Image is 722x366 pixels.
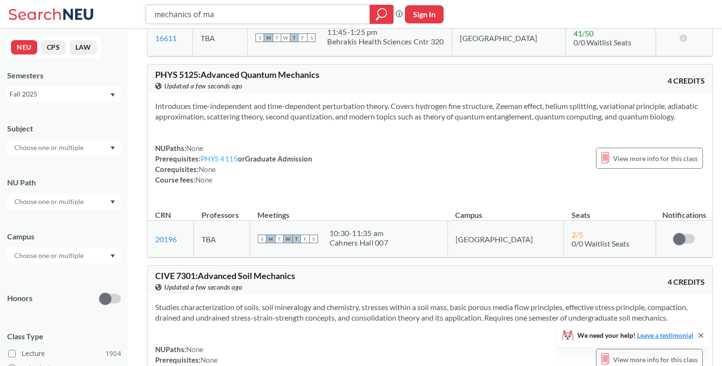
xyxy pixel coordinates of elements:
[7,194,121,210] div: Dropdown arrow
[309,235,318,243] span: S
[110,146,115,150] svg: Dropdown arrow
[10,196,90,207] input: Choose one or multiple
[258,235,266,243] span: S
[7,86,121,102] div: Fall 2025Dropdown arrow
[447,221,564,258] td: [GEOGRAPHIC_DATA]
[7,231,121,242] div: Campus
[110,200,115,204] svg: Dropdown arrow
[194,221,250,258] td: TBA
[186,345,203,354] span: None
[110,93,115,97] svg: Dropdown arrow
[10,250,90,261] input: Choose one or multiple
[266,235,275,243] span: M
[164,81,243,91] span: Updated a few seconds ago
[10,142,90,153] input: Choose one or multiple
[329,238,388,248] div: Cahners Hall 007
[110,254,115,258] svg: Dropdown arrow
[155,235,177,244] a: 20196
[106,348,121,359] span: 1904
[572,230,583,239] span: 2 / 5
[7,331,121,342] span: Class Type
[405,5,444,23] button: Sign In
[11,40,37,54] button: NEU
[301,235,309,243] span: F
[281,33,290,42] span: W
[155,101,705,122] section: Introduces time-independent and time-dependent perturbation theory. Covers hydrogen fine structur...
[155,33,177,43] a: 16611
[273,33,281,42] span: T
[193,20,248,56] td: TBA
[275,235,284,243] span: T
[155,210,171,220] div: CRN
[250,200,447,221] th: Meetings
[447,200,564,221] th: Campus
[194,200,250,221] th: Professors
[577,332,693,339] span: We need your help!
[327,27,444,37] div: 11:45 - 1:25 pm
[668,277,705,287] span: 4 CREDITS
[656,200,712,221] th: Notifications
[668,75,705,86] span: 4 CREDITS
[613,152,698,164] span: View more info for this class
[10,89,109,99] div: Fall 2025
[327,37,444,46] div: Behrakis Health Sciences Cntr 320
[41,40,66,54] button: CPS
[564,200,656,221] th: Seats
[164,282,243,292] span: Updated a few seconds ago
[452,20,566,56] td: [GEOGRAPHIC_DATA]
[572,239,629,248] span: 0/0 Waitlist Seats
[7,177,121,188] div: NU Path
[329,228,388,238] div: 10:30 - 11:35 am
[7,140,121,156] div: Dropdown arrow
[7,248,121,264] div: Dropdown arrow
[637,331,693,339] a: Leave a testimonial
[201,355,218,364] span: None
[7,123,121,134] div: Subject
[284,235,292,243] span: W
[573,29,594,38] span: 41 / 50
[70,40,97,54] button: LAW
[7,293,32,304] p: Honors
[155,143,312,185] div: NUPaths: Prerequisites: or Graduate Admission Corequisites: Course fees:
[201,154,238,163] a: PHYS 4115
[153,6,363,22] input: Class, professor, course number, "phrase"
[376,8,387,21] svg: magnifying glass
[195,175,212,184] span: None
[613,354,698,366] span: View more info for this class
[292,235,301,243] span: T
[370,5,393,24] div: magnifying glass
[298,33,307,42] span: F
[199,165,216,173] span: None
[155,270,295,281] span: CIVE 7301 : Advanced Soil Mechanics
[255,33,264,42] span: S
[155,69,319,80] span: PHYS 5125 : Advanced Quantum Mechanics
[7,70,121,81] div: Semesters
[307,33,316,42] span: S
[573,38,631,47] span: 0/0 Waitlist Seats
[8,347,121,360] label: Lecture
[264,33,273,42] span: M
[155,302,705,323] section: Studies characterization of soils, soil mineralogy and chemistry, stresses within a soil mass, ba...
[290,33,298,42] span: T
[186,144,203,152] span: None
